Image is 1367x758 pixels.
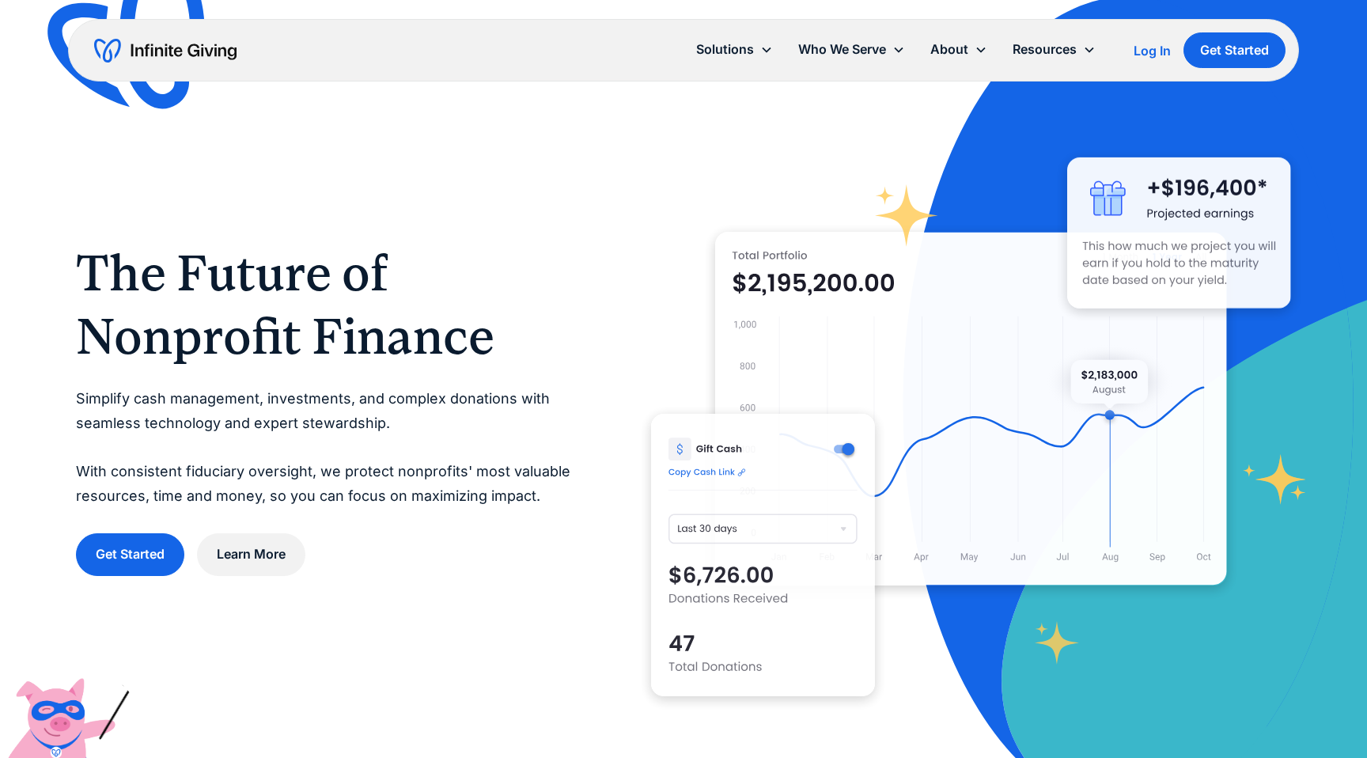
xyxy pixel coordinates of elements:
[696,39,754,60] div: Solutions
[683,32,786,66] div: Solutions
[786,32,918,66] div: Who We Serve
[94,38,237,63] a: home
[651,414,875,696] img: donation software for nonprofits
[930,39,968,60] div: About
[197,533,305,575] a: Learn More
[798,39,886,60] div: Who We Serve
[76,533,184,575] a: Get Started
[1134,44,1171,57] div: Log In
[76,241,588,368] h1: The Future of Nonprofit Finance
[1000,32,1108,66] div: Resources
[1183,32,1286,68] a: Get Started
[76,387,588,508] p: Simplify cash management, investments, and complex donations with seamless technology and expert ...
[1013,39,1077,60] div: Resources
[1134,41,1171,60] a: Log In
[918,32,1000,66] div: About
[1243,454,1307,504] img: fundraising star
[715,232,1227,586] img: nonprofit donation platform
